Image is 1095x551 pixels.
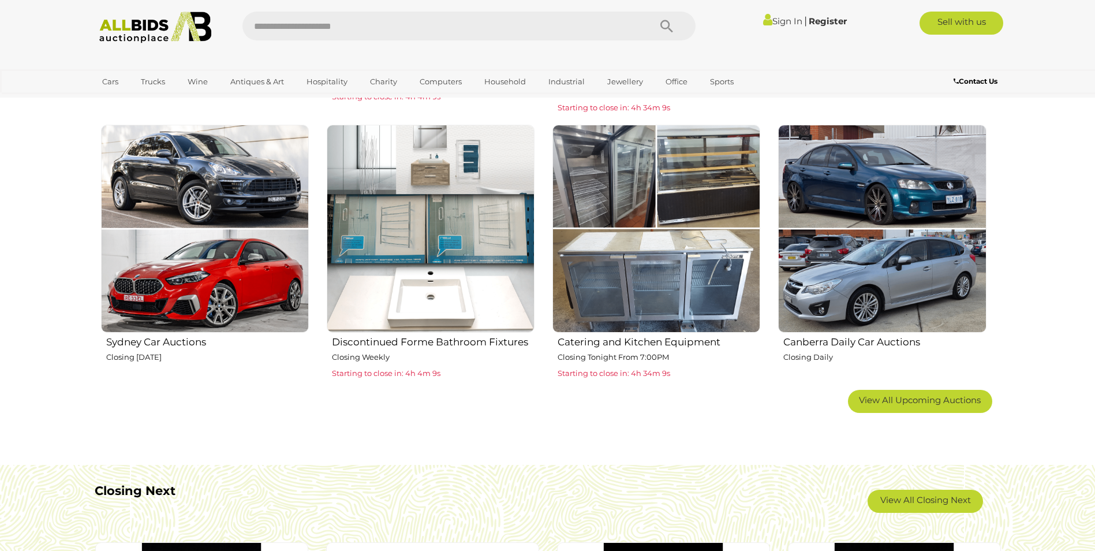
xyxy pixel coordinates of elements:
span: Starting to close in: 4h 34m 9s [558,103,670,112]
h2: Canberra Daily Car Auctions [783,334,986,348]
b: Contact Us [954,77,997,85]
img: Canberra Daily Car Auctions [778,125,986,333]
a: Trucks [133,72,173,91]
a: Sports [702,72,741,91]
p: Closing Daily [783,351,986,364]
a: Jewellery [600,72,651,91]
a: Office [658,72,695,91]
a: Antiques & Art [223,72,291,91]
a: Sell with us [920,12,1003,35]
p: Closing Weekly [332,351,535,364]
a: Household [477,72,533,91]
a: [GEOGRAPHIC_DATA] [95,91,192,110]
a: Sign In [763,16,802,27]
span: View All Upcoming Auctions [859,394,981,405]
a: Register [809,16,847,27]
span: Starting to close in: 4h 34m 9s [558,368,670,378]
a: Industrial [541,72,592,91]
p: Closing [DATE] [106,351,309,364]
a: Sydney Car Auctions Closing [DATE] [100,124,309,381]
img: Sydney Car Auctions [101,125,309,333]
b: Closing Next [95,483,175,498]
img: Allbids.com.au [93,12,218,43]
a: Charity [362,72,405,91]
p: Closing Tonight From 7:00PM [558,351,760,364]
img: Catering and Kitchen Equipment [552,125,760,333]
a: Contact Us [954,75,1000,88]
span: Starting to close in: 4h 4m 9s [332,368,440,378]
a: Wine [180,72,215,91]
h2: Sydney Car Auctions [106,334,309,348]
a: Discontinued Forme Bathroom Fixtures Closing Weekly Starting to close in: 4h 4m 9s [326,124,535,381]
img: Discontinued Forme Bathroom Fixtures [327,125,535,333]
a: View All Closing Next [868,490,983,513]
a: Computers [412,72,469,91]
a: Hospitality [299,72,355,91]
h2: Catering and Kitchen Equipment [558,334,760,348]
a: Catering and Kitchen Equipment Closing Tonight From 7:00PM Starting to close in: 4h 34m 9s [552,124,760,381]
span: | [804,14,807,27]
button: Search [638,12,696,40]
a: Canberra Daily Car Auctions Closing Daily [778,124,986,381]
a: Cars [95,72,126,91]
h2: Discontinued Forme Bathroom Fixtures [332,334,535,348]
a: View All Upcoming Auctions [848,390,992,413]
